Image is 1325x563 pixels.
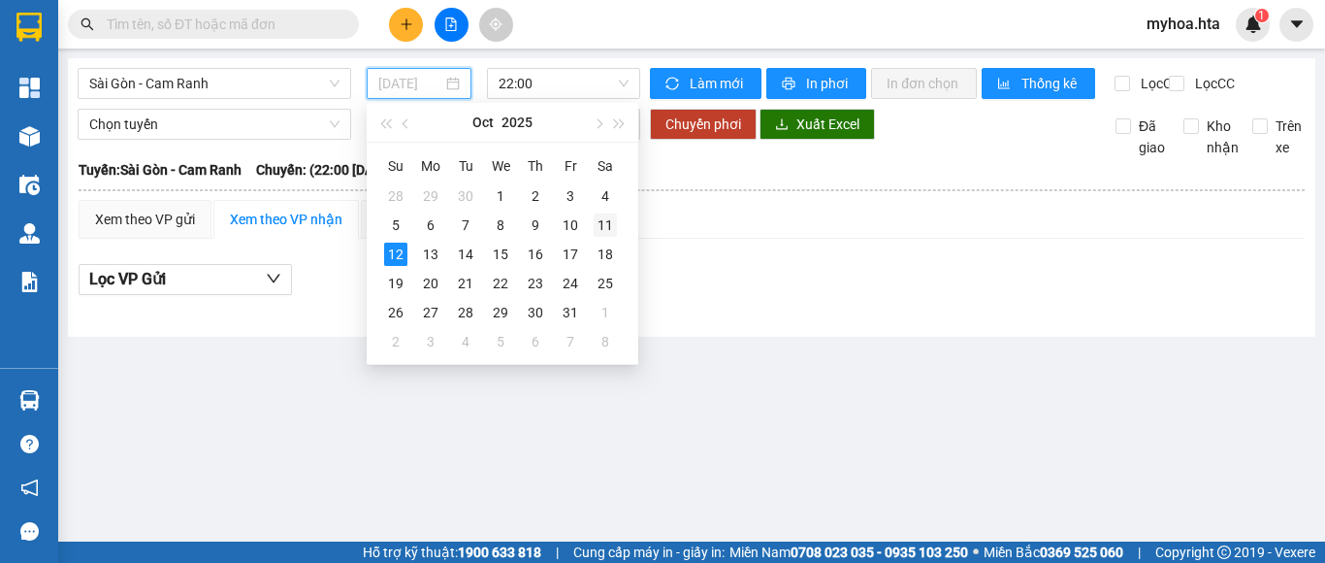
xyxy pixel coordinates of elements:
[1131,116,1173,158] span: Đã giao
[1040,545,1123,560] strong: 0369 525 060
[19,78,40,98] img: dashboard-icon
[413,211,448,240] td: 2025-10-06
[378,240,413,269] td: 2025-10-12
[483,211,518,240] td: 2025-10-08
[559,301,582,324] div: 31
[518,182,553,211] td: 2025-10-02
[553,182,588,211] td: 2025-10-03
[1217,546,1231,559] span: copyright
[378,211,413,240] td: 2025-10-05
[806,73,851,94] span: In phơi
[483,327,518,356] td: 2025-11-05
[588,150,623,182] th: Sa
[419,330,442,353] div: 3
[107,14,336,35] input: Tìm tên, số ĐT hoặc mã đơn
[594,301,617,324] div: 1
[559,272,582,295] div: 24
[524,214,547,237] div: 9
[973,548,979,556] span: ⚪️
[413,327,448,356] td: 2025-11-03
[489,17,502,31] span: aim
[588,182,623,211] td: 2025-10-04
[19,175,40,195] img: warehouse-icon
[524,272,547,295] div: 23
[89,267,166,291] span: Lọc VP Gửi
[378,269,413,298] td: 2025-10-19
[448,211,483,240] td: 2025-10-07
[1138,542,1141,563] span: |
[518,150,553,182] th: Th
[378,182,413,211] td: 2025-09-28
[454,301,477,324] div: 28
[419,243,442,266] div: 13
[594,272,617,295] div: 25
[650,68,761,99] button: syncLàm mới
[594,330,617,353] div: 8
[472,103,494,142] button: Oct
[89,69,339,98] span: Sài Gòn - Cam Ranh
[454,272,477,295] div: 21
[16,13,42,42] img: logo-vxr
[553,327,588,356] td: 2025-11-07
[20,435,39,453] span: question-circle
[489,243,512,266] div: 15
[1279,8,1313,42] button: caret-down
[559,214,582,237] div: 10
[553,211,588,240] td: 2025-10-10
[20,522,39,541] span: message
[81,17,94,31] span: search
[378,298,413,327] td: 2025-10-26
[378,73,442,94] input: 12/10/2025
[489,330,512,353] div: 5
[556,542,559,563] span: |
[384,272,407,295] div: 19
[256,159,398,181] span: Chuyến: (22:00 [DATE])
[524,243,547,266] div: 16
[766,68,866,99] button: printerIn phơi
[389,8,423,42] button: plus
[95,209,195,230] div: Xem theo VP gửi
[483,298,518,327] td: 2025-10-29
[553,150,588,182] th: Fr
[588,269,623,298] td: 2025-10-25
[444,17,458,31] span: file-add
[1258,9,1265,22] span: 1
[413,269,448,298] td: 2025-10-20
[384,184,407,208] div: 28
[489,184,512,208] div: 1
[413,298,448,327] td: 2025-10-27
[1133,73,1183,94] span: Lọc CR
[518,269,553,298] td: 2025-10-23
[483,150,518,182] th: We
[489,214,512,237] div: 8
[594,184,617,208] div: 4
[435,8,469,42] button: file-add
[984,542,1123,563] span: Miền Bắc
[419,301,442,324] div: 27
[759,109,875,140] button: downloadXuất Excel
[20,479,39,497] span: notification
[454,243,477,266] div: 14
[524,330,547,353] div: 6
[594,214,617,237] div: 11
[448,240,483,269] td: 2025-10-14
[458,545,541,560] strong: 1900 633 818
[378,150,413,182] th: Su
[997,77,1014,92] span: bar-chart
[384,301,407,324] div: 26
[559,184,582,208] div: 3
[384,330,407,353] div: 2
[518,240,553,269] td: 2025-10-16
[501,103,533,142] button: 2025
[499,69,629,98] span: 22:00
[413,182,448,211] td: 2025-09-29
[400,17,413,31] span: plus
[363,542,541,563] span: Hỗ trợ kỹ thuật:
[782,77,798,92] span: printer
[559,330,582,353] div: 7
[1199,116,1246,158] span: Kho nhận
[553,298,588,327] td: 2025-10-31
[1021,73,1080,94] span: Thống kê
[483,269,518,298] td: 2025-10-22
[524,184,547,208] div: 2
